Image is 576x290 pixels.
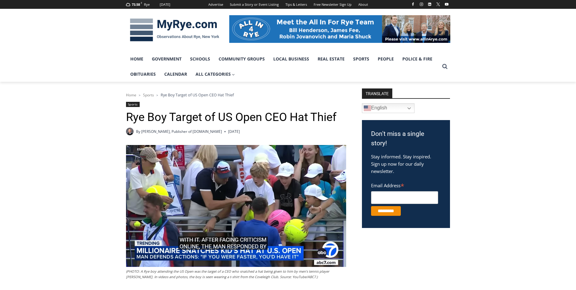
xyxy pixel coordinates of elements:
a: All Categories [191,67,239,82]
h1: Rye Boy Target of US Open CEO Hat Thief [126,110,346,124]
time: [DATE] [228,129,240,134]
figcaption: (PHOTO: A Rye boy attending the US Open was the target of a CEO who snatched a hat being given to... [126,269,346,279]
a: Obituaries [126,67,160,82]
a: Facebook [409,1,417,8]
span: > [139,93,141,97]
div: [DATE] [160,2,170,7]
a: Real Estate [313,51,349,67]
a: YouTube [443,1,450,8]
span: > [156,93,158,97]
a: Home [126,51,148,67]
a: Sports [143,92,154,98]
a: Sports [126,102,140,107]
a: Police & Fire [398,51,437,67]
p: Stay informed. Stay inspired. Sign up now for our daily newsletter. [371,153,441,175]
div: Rye [144,2,150,7]
button: View Search Form [439,61,450,72]
nav: Breadcrumbs [126,92,346,98]
span: 73.58 [132,2,140,7]
label: Email Address [371,179,438,190]
a: Sports [349,51,373,67]
nav: Primary Navigation [126,51,439,82]
img: All in for Rye [229,15,450,43]
a: Linkedin [426,1,433,8]
img: (PHOTO: A Rye boy attending the US Open was the target of a CEO who snatched a hat being given to... [126,145,346,267]
a: [PERSON_NAME], Publisher of [DOMAIN_NAME] [141,129,222,134]
a: Author image [126,128,134,135]
span: By [136,129,140,134]
a: Schools [186,51,214,67]
img: en [364,105,371,112]
a: Home [126,92,136,98]
span: F [141,1,142,5]
a: English [362,103,414,113]
img: MyRye.com [126,14,223,46]
a: Government [148,51,186,67]
a: People [373,51,398,67]
a: Calendar [160,67,191,82]
span: Rye Boy Target of US Open CEO Hat Thief [161,92,234,98]
a: Community Groups [214,51,269,67]
a: Instagram [418,1,425,8]
a: Local Business [269,51,313,67]
h3: Don't miss a single story! [371,129,441,148]
span: All Categories [196,71,235,78]
a: X [435,1,442,8]
strong: TRANSLATE [362,88,392,98]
